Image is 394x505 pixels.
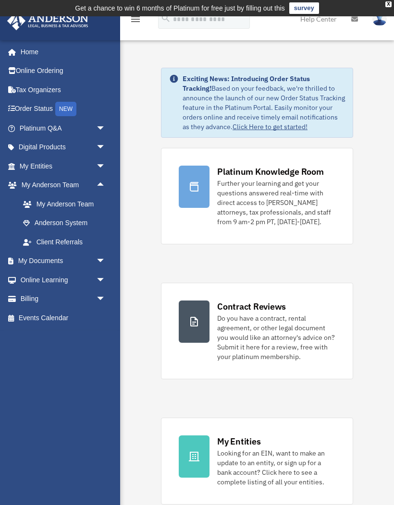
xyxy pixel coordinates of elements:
[7,270,120,289] a: Online Learningarrow_drop_down
[233,122,308,131] a: Click Here to get started!
[7,176,120,195] a: My Anderson Teamarrow_drop_up
[7,289,120,309] a: Billingarrow_drop_down
[13,232,120,252] a: Client Referrals
[385,1,392,7] div: close
[160,13,171,24] i: search
[161,283,353,379] a: Contract Reviews Do you have a contract, rental agreement, or other legal document you would like...
[75,2,285,14] div: Get a chance to win 6 months of Platinum for free just by filling out this
[161,418,353,505] a: My Entities Looking for an EIN, want to make an update to an entity, or sign up for a bank accoun...
[217,448,335,487] div: Looking for an EIN, want to make an update to an entity, or sign up for a bank account? Click her...
[183,74,345,132] div: Based on your feedback, we're thrilled to announce the launch of our new Order Status Tracking fe...
[7,252,120,271] a: My Documentsarrow_drop_down
[96,176,115,195] span: arrow_drop_up
[13,214,120,233] a: Anderson System
[96,252,115,271] span: arrow_drop_down
[7,61,120,81] a: Online Ordering
[7,119,120,138] a: Platinum Q&Aarrow_drop_down
[217,179,335,227] div: Further your learning and get your questions answered real-time with direct access to [PERSON_NAM...
[96,138,115,157] span: arrow_drop_down
[96,156,115,176] span: arrow_drop_down
[13,194,120,214] a: My Anderson Team
[183,74,310,93] strong: Exciting News: Introducing Order Status Tracking!
[96,289,115,309] span: arrow_drop_down
[217,313,335,361] div: Do you have a contract, rental agreement, or other legal document you would like an attorney's ad...
[7,308,120,327] a: Events Calendar
[161,148,353,244] a: Platinum Knowledge Room Further your learning and get your questions answered real-time with dire...
[7,80,120,99] a: Tax Organizers
[4,12,91,30] img: Anderson Advisors Platinum Portal
[217,166,324,178] div: Platinum Knowledge Room
[130,17,141,25] a: menu
[372,12,387,26] img: User Pic
[96,270,115,290] span: arrow_drop_down
[7,156,120,176] a: My Entitiesarrow_drop_down
[289,2,319,14] a: survey
[130,13,141,25] i: menu
[55,102,76,116] div: NEW
[217,301,286,313] div: Contract Reviews
[7,42,115,61] a: Home
[7,99,120,119] a: Order StatusNEW
[217,435,260,447] div: My Entities
[96,119,115,138] span: arrow_drop_down
[7,138,120,157] a: Digital Productsarrow_drop_down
